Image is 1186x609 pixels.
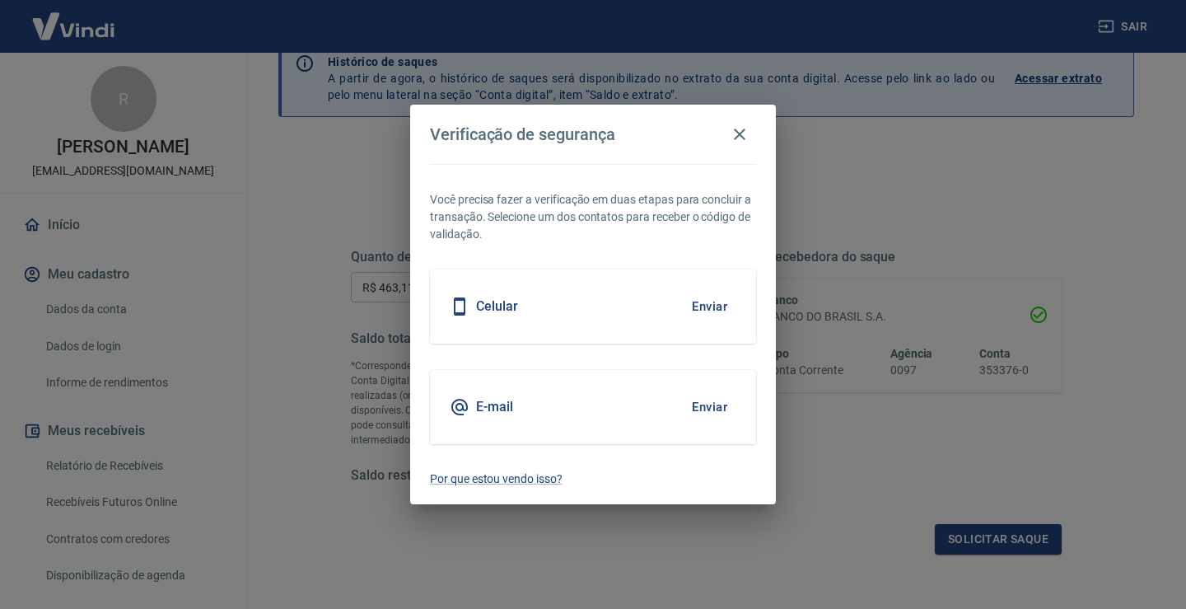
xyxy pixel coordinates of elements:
button: Enviar [683,289,736,324]
h5: E-mail [476,399,513,415]
h4: Verificação de segurança [430,124,615,144]
h5: Celular [476,298,518,315]
a: Por que estou vendo isso? [430,471,756,488]
p: Você precisa fazer a verificação em duas etapas para concluir a transação. Selecione um dos conta... [430,191,756,243]
button: Enviar [683,390,736,424]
